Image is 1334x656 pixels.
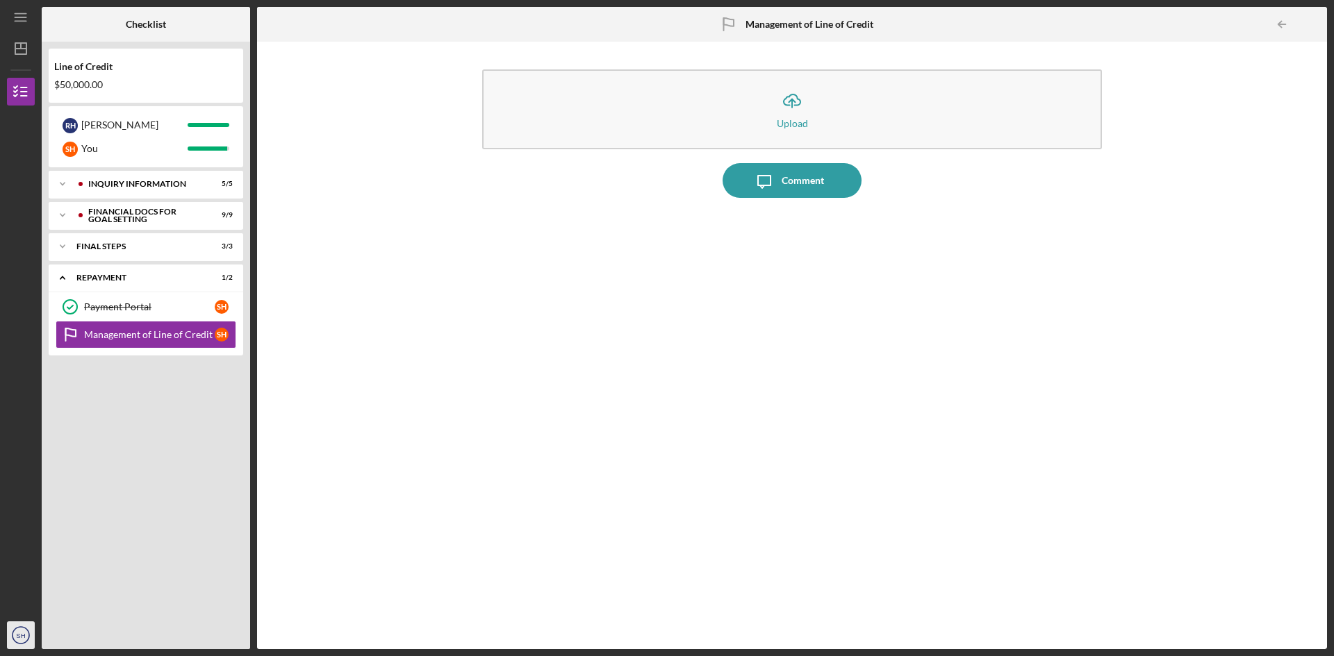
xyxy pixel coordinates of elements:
div: Upload [777,118,808,128]
div: R H [63,118,78,133]
a: Payment PortalSH [56,293,236,321]
div: S H [215,300,229,314]
div: Payment Portal [84,301,215,312]
div: Management of Line of Credit [84,329,215,340]
div: S H [63,142,78,157]
div: You [81,137,188,160]
a: Management of Line of CreditSH [56,321,236,348]
div: [PERSON_NAME] [81,113,188,137]
b: Checklist [126,19,166,30]
div: Financial Docs for Goal Setting [88,208,198,224]
div: $50,000.00 [54,79,238,90]
button: Upload [482,69,1102,149]
div: Line of Credit [54,61,238,72]
div: 5 / 5 [208,180,233,188]
div: INQUIRY INFORMATION [88,180,198,188]
div: S H [215,328,229,342]
text: SH [16,632,25,639]
div: 9 / 9 [208,211,233,219]
button: Comment [723,163,862,198]
button: SH [7,621,35,649]
div: 1 / 2 [208,274,233,282]
div: Comment [782,163,824,198]
div: FINAL STEPS [76,242,198,251]
div: 3 / 3 [208,242,233,251]
b: Management of Line of Credit [746,19,873,30]
div: Repayment [76,274,198,282]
